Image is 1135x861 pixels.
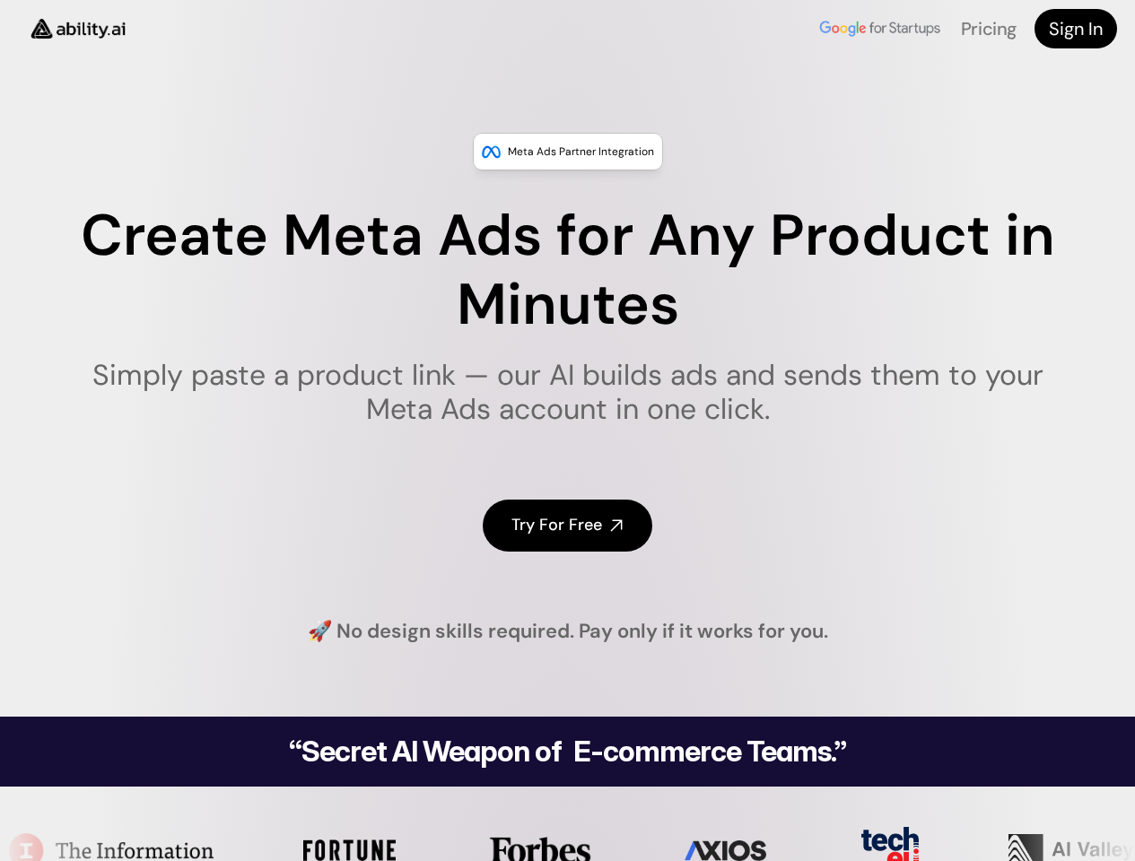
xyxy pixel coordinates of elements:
h4: Sign In [1049,16,1103,41]
h4: 🚀 No design skills required. Pay only if it works for you. [308,618,828,646]
h2: “Secret AI Weapon of E-commerce Teams.” [243,737,893,766]
p: Meta Ads Partner Integration [508,143,654,161]
h4: Try For Free [511,514,602,536]
a: Try For Free [483,500,652,551]
h1: Create Meta Ads for Any Product in Minutes [57,202,1078,340]
a: Pricing [961,17,1017,40]
a: Sign In [1035,9,1117,48]
h1: Simply paste a product link — our AI builds ads and sends them to your Meta Ads account in one cl... [57,358,1078,427]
